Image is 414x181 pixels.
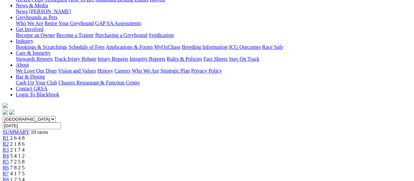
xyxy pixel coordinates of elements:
span: 7 8 2 5 [10,165,25,170]
a: SUMMARY [3,129,29,135]
a: R6 [3,165,9,170]
a: Rules & Policies [167,56,202,62]
input: Select date [3,122,61,129]
div: Bar & Dining [16,80,411,86]
span: 4 1 7 5 [10,171,25,176]
a: Bookings & Scratchings [16,44,67,50]
span: 7 2 5 8 [10,159,25,165]
a: GAP SA Assessments [95,20,141,26]
a: Industry [16,38,33,44]
a: Cash Up Your Club [16,80,57,85]
a: MyOzChase [154,44,180,50]
a: Who We Are [132,68,159,74]
img: twitter.svg [9,109,14,115]
a: Track Injury Rebate [54,56,96,62]
a: Login To Blackbook [16,92,59,97]
span: 2 1 7 4 [10,147,25,153]
a: News & Media [16,3,48,8]
a: Retire Your Greyhound [44,20,94,26]
a: Applications & Forms [106,44,153,50]
a: Race Safe [262,44,283,50]
a: Who We Are [16,20,43,26]
a: Privacy Policy [191,68,222,74]
a: ICG Outcomes [229,44,261,50]
span: 10 races [31,129,48,135]
a: Chasers Restaurant & Function Centre [58,80,140,85]
a: About [16,62,29,68]
div: About [16,68,411,74]
span: 2 1 8 6 [10,141,25,147]
a: Stewards Reports [16,56,53,62]
a: Breeding Information [182,44,228,50]
a: Syndication [149,32,174,38]
a: [PERSON_NAME] [29,9,71,14]
div: Industry [16,44,411,50]
a: History [97,68,113,74]
a: Become an Owner [16,32,55,38]
span: 2 6 4 8 [10,135,25,141]
a: R4 [3,153,9,159]
a: Schedule of Fees [69,44,104,50]
a: Injury Reports [97,56,128,62]
a: Strategic Plan [160,68,190,74]
a: Integrity Reports [129,56,165,62]
a: Bar & Dining [16,74,45,79]
img: facebook.svg [3,109,8,115]
a: R2 [3,141,9,147]
a: R7 [3,171,9,176]
a: Contact GRSA [16,86,47,91]
div: Greyhounds as Pets [16,20,411,26]
a: Get Involved [16,26,43,32]
img: logo-grsa-white.png [3,103,8,108]
div: Care & Integrity [16,56,411,62]
a: News [16,9,28,14]
div: News & Media [16,9,411,15]
a: Care & Integrity [16,50,51,56]
a: Careers [114,68,130,74]
a: R1 [3,135,9,141]
a: Become a Trainer [56,32,94,38]
a: R3 [3,147,9,153]
a: We Love Our Dogs [16,68,57,74]
a: R5 [3,159,9,165]
a: Stay On Track [229,56,259,62]
div: Get Involved [16,32,411,38]
a: Purchasing a Greyhound [95,32,147,38]
a: Vision and Values [58,68,96,74]
span: 5 4 1 2 [10,153,25,159]
a: Greyhounds as Pets [16,15,57,20]
a: Fact Sheets [204,56,228,62]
